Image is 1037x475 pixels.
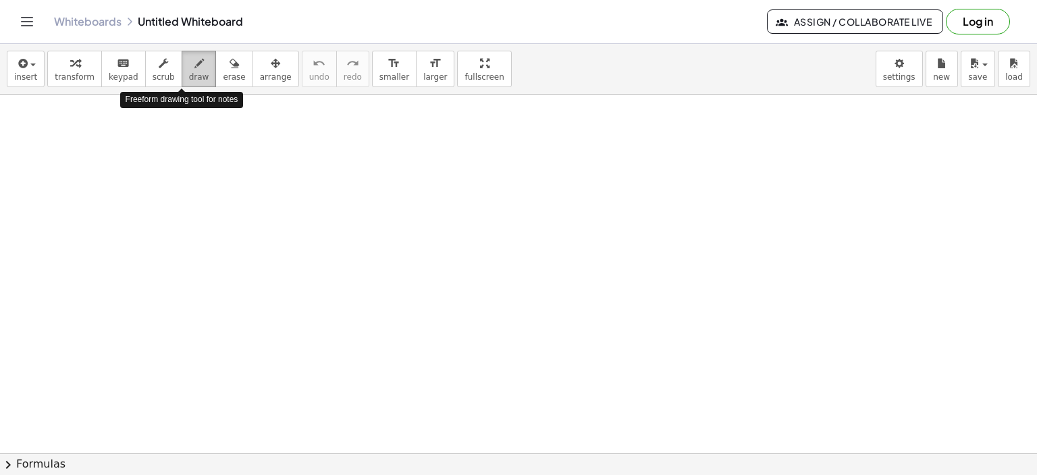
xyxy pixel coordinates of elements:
[946,9,1010,34] button: Log in
[313,55,325,72] i: undo
[309,72,329,82] span: undo
[120,92,244,107] div: Freeform drawing tool for notes
[778,16,932,28] span: Assign / Collaborate Live
[372,51,417,87] button: format_sizesmaller
[926,51,958,87] button: new
[223,72,245,82] span: erase
[54,15,122,28] a: Whiteboards
[117,55,130,72] i: keyboard
[1005,72,1023,82] span: load
[883,72,915,82] span: settings
[101,51,146,87] button: keyboardkeypad
[933,72,950,82] span: new
[388,55,400,72] i: format_size
[7,51,45,87] button: insert
[767,9,943,34] button: Assign / Collaborate Live
[252,51,299,87] button: arrange
[302,51,337,87] button: undoundo
[429,55,442,72] i: format_size
[145,51,182,87] button: scrub
[464,72,504,82] span: fullscreen
[260,72,292,82] span: arrange
[876,51,923,87] button: settings
[16,11,38,32] button: Toggle navigation
[189,72,209,82] span: draw
[344,72,362,82] span: redo
[346,55,359,72] i: redo
[47,51,102,87] button: transform
[55,72,95,82] span: transform
[379,72,409,82] span: smaller
[215,51,252,87] button: erase
[153,72,175,82] span: scrub
[336,51,369,87] button: redoredo
[457,51,511,87] button: fullscreen
[968,72,987,82] span: save
[423,72,447,82] span: larger
[182,51,217,87] button: draw
[998,51,1030,87] button: load
[14,72,37,82] span: insert
[961,51,995,87] button: save
[416,51,454,87] button: format_sizelarger
[109,72,138,82] span: keypad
